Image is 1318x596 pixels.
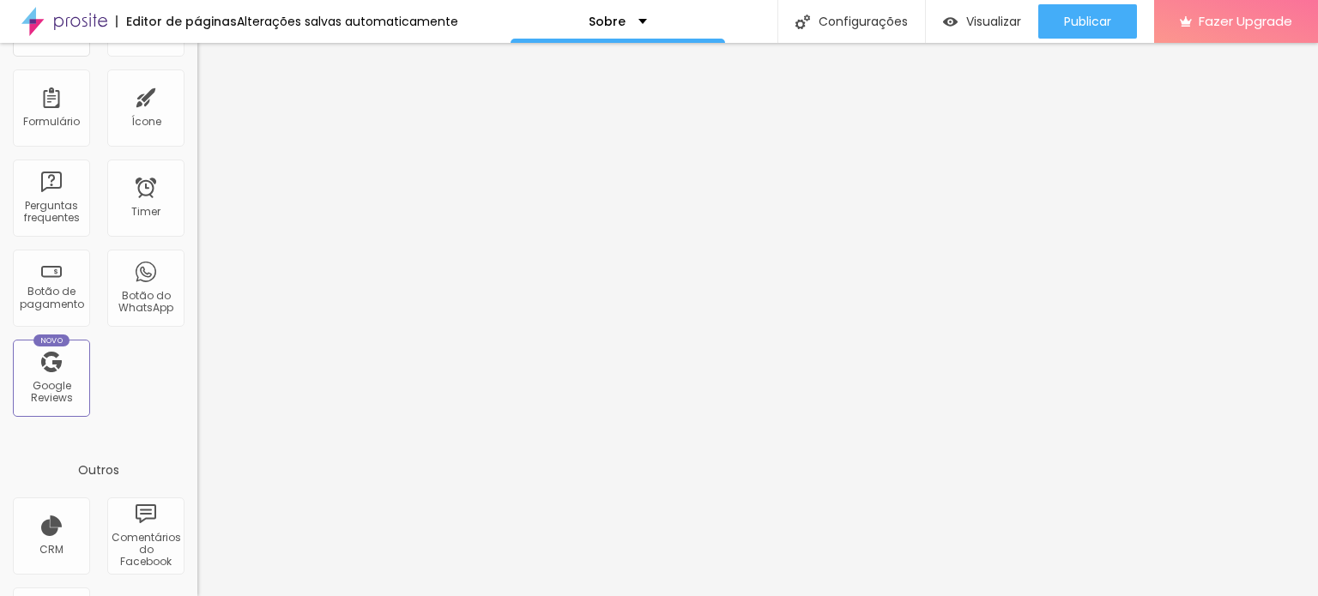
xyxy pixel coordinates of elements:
[112,20,179,45] div: Redes Sociais
[1064,15,1111,28] span: Publicar
[112,290,179,315] div: Botão do WhatsApp
[131,116,161,128] div: Ícone
[39,544,63,556] div: CRM
[589,15,626,27] p: Sobre
[197,43,1318,596] iframe: Editor
[33,334,70,346] div: Novo
[131,206,160,218] div: Timer
[926,4,1038,39] button: Visualizar
[1038,4,1137,39] button: Publicar
[23,116,80,128] div: Formulário
[943,15,958,29] img: view-1.svg
[17,200,85,225] div: Perguntas frequentes
[237,15,458,27] div: Alterações salvas automaticamente
[1199,14,1292,28] span: Fazer Upgrade
[966,15,1021,28] span: Visualizar
[17,380,85,405] div: Google Reviews
[17,20,85,45] div: Código HTML
[17,286,85,310] div: Botão de pagamento
[795,15,810,29] img: Icone
[112,532,179,569] div: Comentários do Facebook
[116,15,237,27] div: Editor de páginas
